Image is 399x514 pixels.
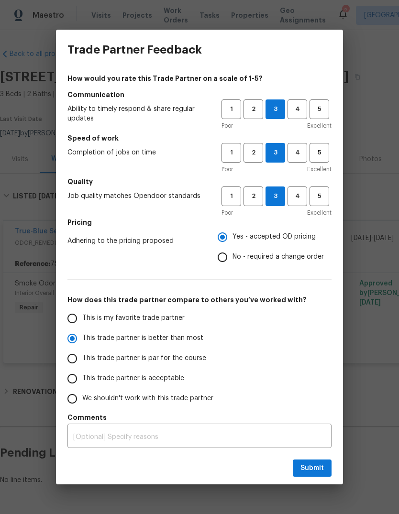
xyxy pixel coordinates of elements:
h5: How does this trade partner compare to others you’ve worked with? [67,295,332,305]
span: 1 [222,104,240,115]
span: Yes - accepted OD pricing [233,232,316,242]
div: Pricing [218,227,332,267]
button: 3 [266,99,285,119]
span: 2 [244,104,262,115]
span: This trade partner is acceptable [82,373,184,383]
span: 4 [288,104,306,115]
button: 5 [310,186,329,206]
span: Submit [300,462,324,474]
span: 4 [288,147,306,158]
span: Adhering to the pricing proposed [67,236,202,246]
h5: Communication [67,90,332,99]
button: 5 [310,99,329,119]
h5: Quality [67,177,332,186]
span: Poor [222,121,233,131]
span: Poor [222,208,233,218]
span: Ability to timely respond & share regular updates [67,104,206,123]
button: 2 [244,99,263,119]
span: We shouldn't work with this trade partner [82,394,213,404]
button: 3 [266,143,285,163]
button: 2 [244,186,263,206]
button: 5 [310,143,329,163]
h5: Pricing [67,218,332,227]
span: Excellent [307,164,332,174]
span: 4 [288,191,306,202]
button: 1 [222,99,241,119]
span: 2 [244,191,262,202]
span: 1 [222,147,240,158]
span: 5 [310,104,328,115]
button: 1 [222,186,241,206]
span: Excellent [307,121,332,131]
span: 3 [266,147,285,158]
span: No - required a change order [233,252,324,262]
h5: Comments [67,413,332,422]
span: 5 [310,191,328,202]
button: 3 [266,186,285,206]
h3: Trade Partner Feedback [67,43,202,56]
button: Submit [293,459,332,477]
span: Job quality matches Opendoor standards [67,191,206,201]
span: 3 [266,191,285,202]
div: How does this trade partner compare to others you’ve worked with? [67,308,332,409]
span: This trade partner is better than most [82,333,203,343]
button: 4 [288,143,307,163]
h5: Speed of work [67,133,332,143]
span: Completion of jobs on time [67,148,206,157]
h4: How would you rate this Trade Partner on a scale of 1-5? [67,74,332,83]
span: 1 [222,191,240,202]
button: 4 [288,186,307,206]
button: 2 [244,143,263,163]
span: 3 [266,104,285,115]
span: Poor [222,164,233,174]
span: 2 [244,147,262,158]
span: Excellent [307,208,332,218]
span: This trade partner is par for the course [82,353,206,363]
span: This is my favorite trade partner [82,313,185,323]
button: 1 [222,143,241,163]
span: 5 [310,147,328,158]
button: 4 [288,99,307,119]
